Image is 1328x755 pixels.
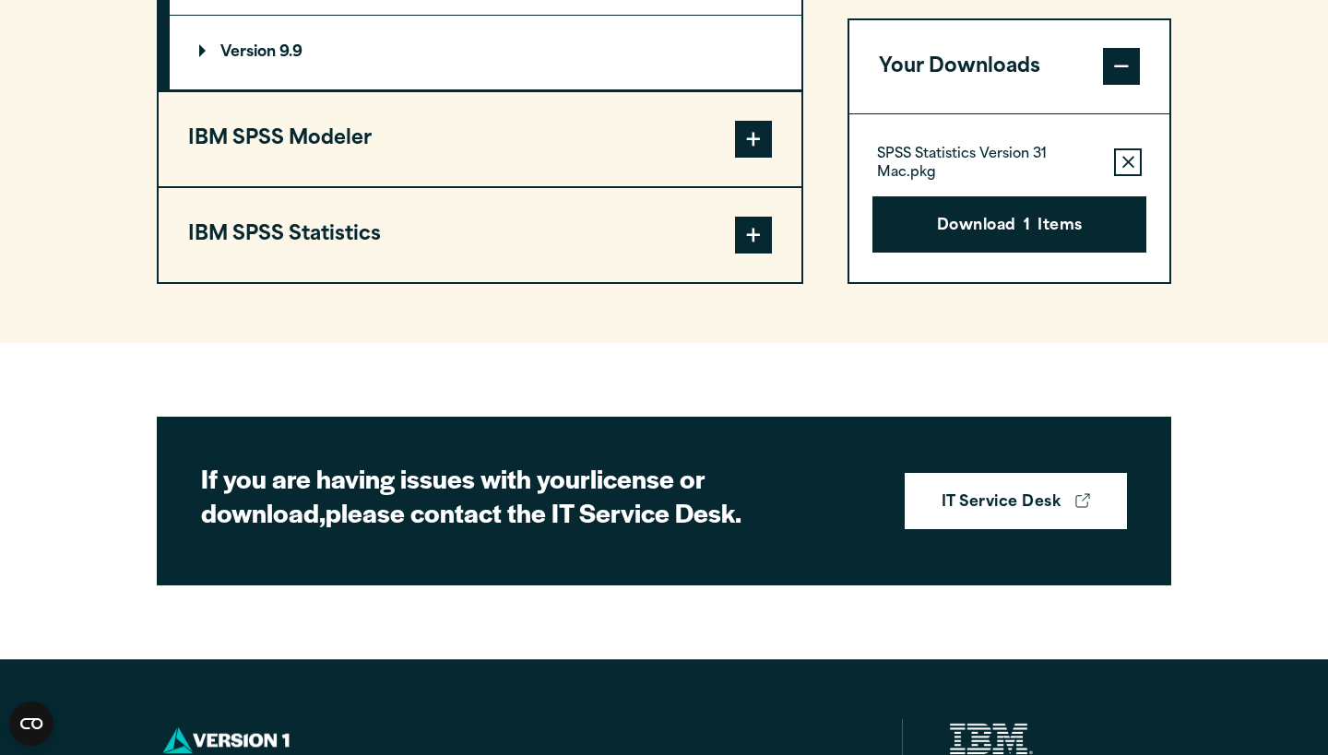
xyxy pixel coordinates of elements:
button: Your Downloads [849,19,1169,113]
summary: Version 9.9 [170,16,801,89]
button: IBM SPSS Modeler [159,92,801,186]
div: IBM SPSS License Manager [170,15,801,90]
strong: license or download, [201,459,705,531]
h2: If you are having issues with your please contact the IT Service Desk. [201,461,847,530]
button: Download1Items [872,195,1146,253]
button: Open CMP widget [9,702,53,746]
strong: IT Service Desk [942,491,1061,515]
button: IBM SPSS Statistics [159,188,801,282]
p: SPSS Statistics Version 31 Mac.pkg [877,146,1099,183]
span: 1 [1024,214,1030,238]
div: Your Downloads [849,113,1169,282]
a: IT Service Desk [905,473,1127,530]
p: Version 9.9 [199,45,302,60]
